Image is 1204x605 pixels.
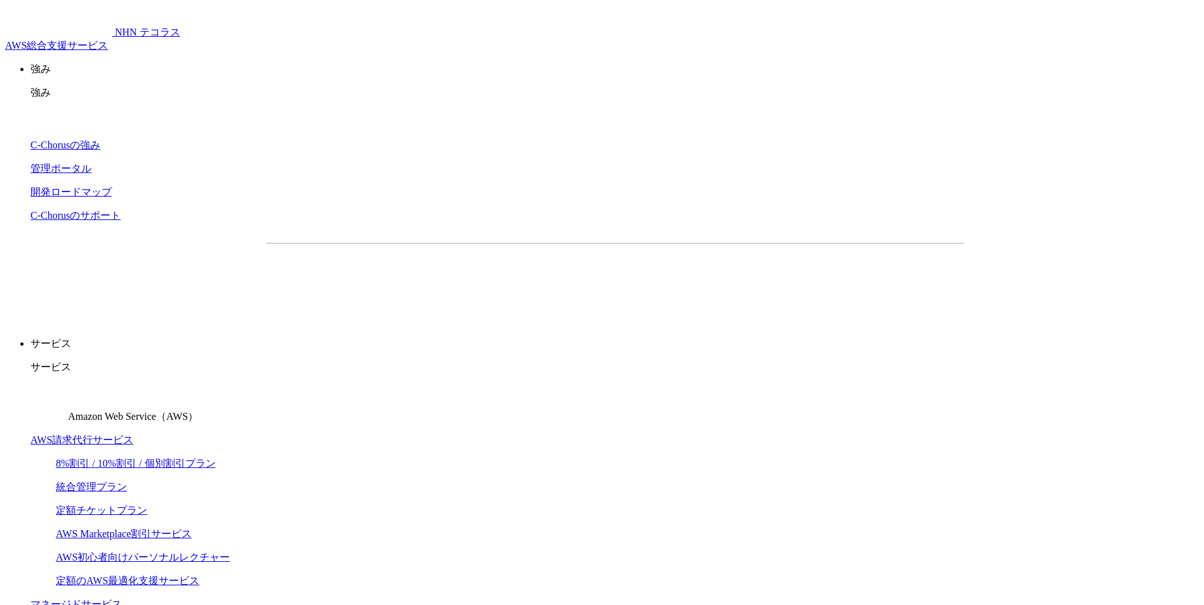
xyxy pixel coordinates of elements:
a: C-Chorusのサポート [30,210,121,221]
img: 矢印 [805,277,815,282]
a: AWS総合支援サービス C-Chorus NHN テコラスAWS総合支援サービス [5,27,180,51]
a: 管理ポータル [30,163,91,174]
a: 定額チケットプラン [56,505,147,516]
p: 強み [30,86,1199,100]
img: AWS総合支援サービス C-Chorus [5,5,112,36]
a: C-Chorusの強み [30,140,100,150]
a: 統合管理プラン [56,481,127,492]
a: AWS請求代行サービス [30,434,133,445]
p: 強み [30,63,1199,76]
a: 開発ロードマップ [30,186,112,197]
a: 定額のAWS最適化支援サービス [56,575,199,586]
a: まずは相談する [621,264,826,296]
img: Amazon Web Service（AWS） [30,384,66,420]
a: AWS Marketplace割引サービス [56,528,192,539]
span: Amazon Web Service（AWS） [68,411,198,422]
img: 矢印 [588,277,598,282]
p: サービス [30,361,1199,374]
a: 資料を請求する [404,264,609,296]
a: 8%割引 / 10%割引 / 個別割引プラン [56,458,216,469]
p: サービス [30,337,1199,351]
a: AWS初心者向けパーソナルレクチャー [56,552,230,563]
